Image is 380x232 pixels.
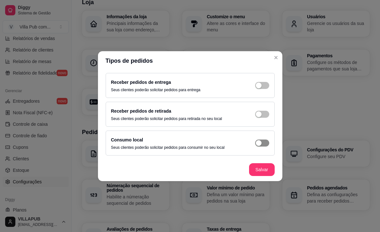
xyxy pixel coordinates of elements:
button: Salvar [249,163,275,176]
button: Close [271,52,281,63]
p: Seus clientes poderão solicitar pedidos para consumir no seu local [111,145,225,150]
header: Tipos de pedidos [98,51,282,70]
label: Receber pedidos de retirada [111,108,171,114]
p: Seus clientes poderão solicitar pedidos para entrega [111,87,201,92]
label: Consumo local [111,137,143,142]
p: Seus clientes poderão solicitar pedidos para retirada no seu local [111,116,222,121]
label: Receber pedidos de entrega [111,80,171,85]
